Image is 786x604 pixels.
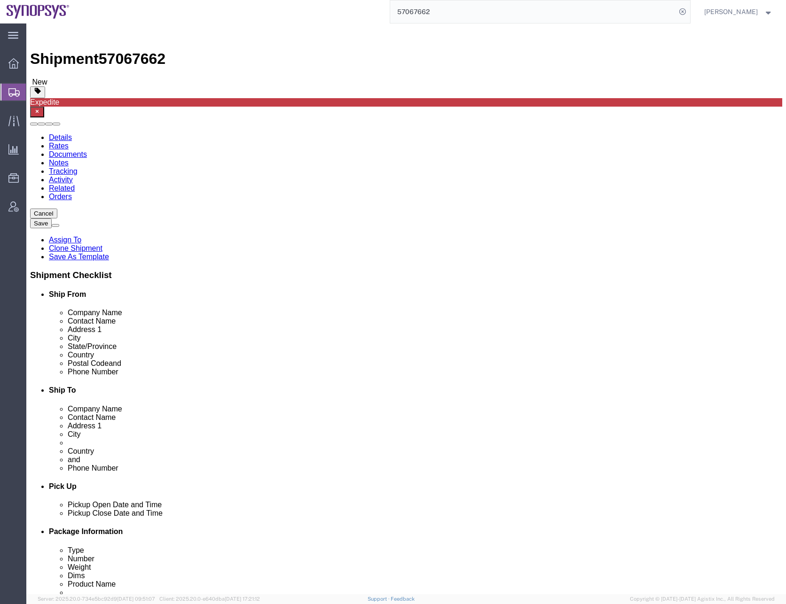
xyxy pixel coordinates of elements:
[368,596,391,602] a: Support
[117,596,155,602] span: [DATE] 09:51:07
[391,596,415,602] a: Feedback
[704,7,758,17] span: Rafael Chacon
[159,596,260,602] span: Client: 2025.20.0-e640dba
[390,0,676,23] input: Search for shipment number, reference number
[38,596,155,602] span: Server: 2025.20.0-734e5bc92d9
[7,5,70,19] img: logo
[704,6,773,17] button: [PERSON_NAME]
[225,596,260,602] span: [DATE] 17:21:12
[26,23,786,594] iframe: FS Legacy Container
[630,595,775,603] span: Copyright © [DATE]-[DATE] Agistix Inc., All Rights Reserved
